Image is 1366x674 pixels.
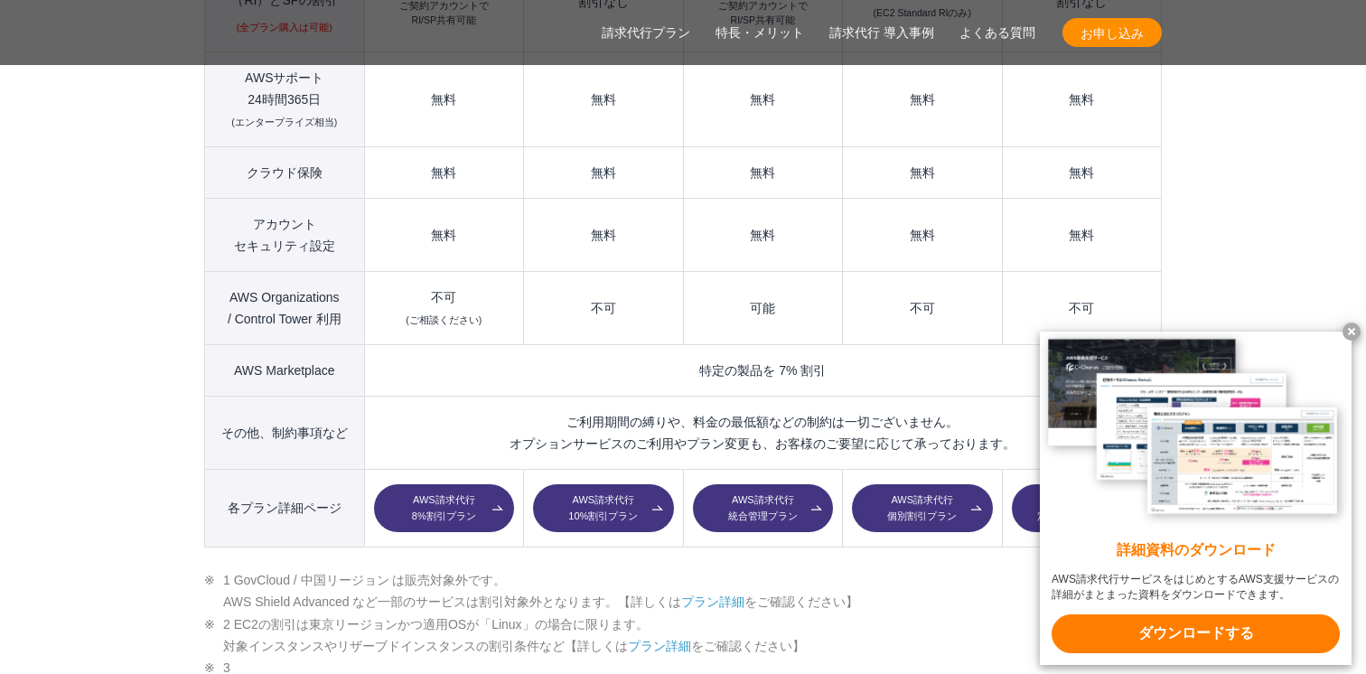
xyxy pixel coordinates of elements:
a: AWS請求代行個別割引プラン [852,484,992,533]
a: 請求代行プラン [602,23,690,42]
td: 無料 [843,146,1002,198]
td: 不可 [843,271,1002,344]
th: AWS Marketplace [205,344,365,396]
li: 2 EC2の割引は東京リージョンかつ適用OSが「Linux」の場合に限ります。 対象インスタンスやリザーブドインスタンスの割引条件など【詳しくは をご確認ください】 [204,613,1162,658]
a: AWS請求代行8%割引プラン [374,484,514,533]
th: AWS Organizations / Control Tower 利用 [205,271,365,344]
li: 1 GovCloud / 中国リージョン は販売対象外です。 AWS Shield Advanced など一部のサービスは割引対象外となります。【詳しくは をご確認ください】 [204,569,1162,613]
x-t: 詳細資料のダウンロード [1052,540,1340,561]
span: お申し込み [1062,23,1162,42]
small: (エンタープライズ相当) [231,117,337,127]
td: 無料 [843,198,1002,271]
small: (EC2 Standard RIのみ) [874,6,971,21]
a: 請求代行 導入事例 [829,23,934,42]
td: 不可 [364,271,523,344]
td: 無料 [524,146,683,198]
x-t: ダウンロードする [1052,614,1340,653]
a: お申し込み [1062,18,1162,47]
a: プラン詳細 [628,639,691,653]
td: 無料 [364,146,523,198]
th: アカウント セキュリティ設定 [205,198,365,271]
td: 無料 [1002,51,1161,146]
a: 特長・メリット [716,23,804,42]
th: AWSサポート 24時間365日 [205,51,365,146]
td: 不可 [524,271,683,344]
td: 無料 [364,51,523,146]
td: 不可 [1002,271,1161,344]
td: 無料 [524,198,683,271]
a: 詳細資料のダウンロード AWS請求代行サービスをはじめとするAWS支援サービスの詳細がまとまった資料をダウンロードできます。 ダウンロードする [1040,332,1352,665]
td: 無料 [524,51,683,146]
th: その他、制約事項など [205,396,365,469]
a: AWS請求代行定額チケットプラン [1012,484,1152,533]
th: 各プラン詳細ページ [205,469,365,548]
th: クラウド保険 [205,146,365,198]
small: (全プラン購入は可能) [237,21,332,35]
td: 無料 [683,198,842,271]
a: プラン詳細 [681,594,744,609]
small: (ご相談ください) [406,314,482,325]
td: 特定の製品を 7% 割引 [364,344,1161,396]
x-t: AWS請求代行サービスをはじめとするAWS支援サービスの詳細がまとまった資料をダウンロードできます。 [1052,572,1340,603]
td: 無料 [683,146,842,198]
td: 可能 [683,271,842,344]
a: AWS請求代行統合管理プラン [693,484,833,533]
td: 無料 [683,51,842,146]
td: 無料 [1002,198,1161,271]
a: AWS請求代行10%割引プラン [533,484,673,533]
td: ご利用期間の縛りや、料金の最低額などの制約は一切ございません。 オプションサービスのご利用やプラン変更も、お客様のご要望に応じて承っております。 [364,396,1161,469]
a: よくある質問 [959,23,1035,42]
td: 無料 [843,51,1002,146]
td: 無料 [364,198,523,271]
td: 無料 [1002,146,1161,198]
